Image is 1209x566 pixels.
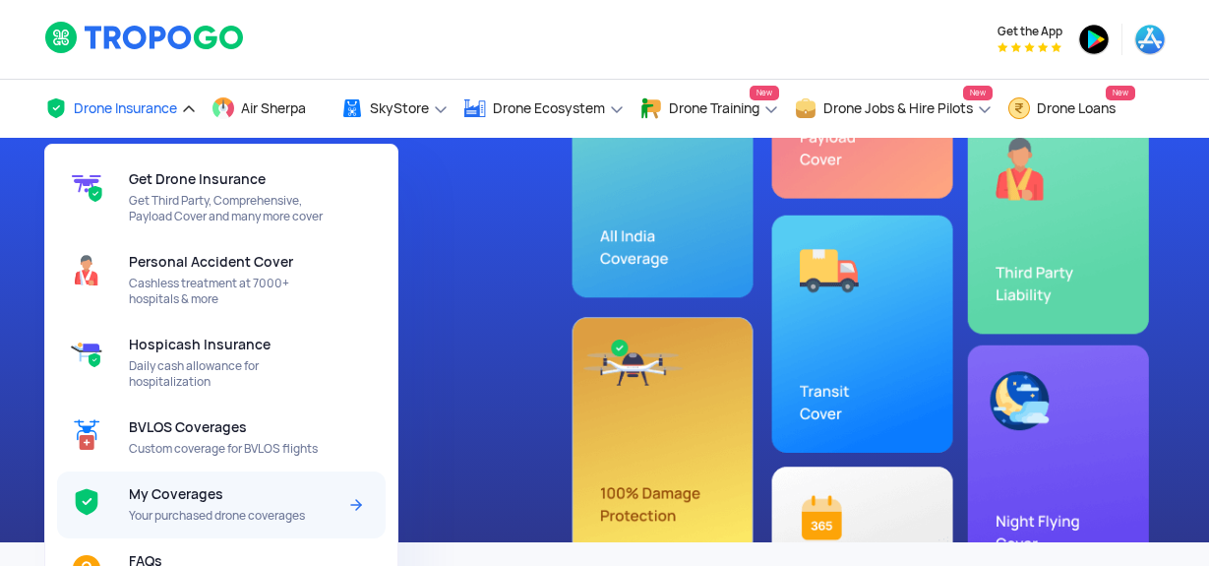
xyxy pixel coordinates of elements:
[129,276,336,307] span: Cashless treatment at 7000+ hospitals & more
[1134,24,1166,55] img: ic_appstore.png
[212,80,326,138] a: Air Sherpa
[493,100,605,116] span: Drone Ecosystem
[129,419,247,435] span: BVLOS Coverages
[963,86,993,100] span: New
[340,80,449,138] a: SkyStore
[129,254,293,270] span: Personal Accident Cover
[71,419,102,451] img: ic_BVLOS%20Coverages.svg
[129,171,266,187] span: Get Drone Insurance
[997,42,1061,52] img: App Raking
[71,337,102,368] img: ic_hospicash.svg
[129,193,336,224] span: Get Third Party, Comprehensive, Payload Cover and many more cover
[44,21,246,54] img: logoHeader.svg
[129,508,336,524] span: Your purchased drone coverages
[794,80,993,138] a: Drone Jobs & Hire PilotsNew
[57,405,386,472] a: BVLOS CoveragesCustom coverage for BVLOS flights
[370,100,429,116] span: SkyStore
[1037,100,1116,116] span: Drone Loans
[74,100,177,116] span: Drone Insurance
[823,100,973,116] span: Drone Jobs & Hire Pilots
[57,239,386,322] a: Personal Accident CoverCashless treatment at 7000+ hospitals & more
[241,100,306,116] span: Air Sherpa
[129,337,271,352] span: Hospicash Insurance
[57,157,386,239] a: Get Drone InsuranceGet Third Party, Comprehensive, Payload Cover and many more cover
[1078,24,1110,55] img: ic_playstore.png
[129,486,223,502] span: My Coverages
[44,80,197,138] a: Drone Insurance
[344,493,368,517] img: Arrow
[71,254,102,285] img: ic_pacover_header.svg
[1106,86,1135,100] span: New
[57,322,386,405] a: Hospicash InsuranceDaily cash allowance for hospitalization
[71,486,102,518] img: ic_mycoverage.svg
[639,80,779,138] a: Drone TrainingNew
[1007,80,1135,138] a: Drone LoansNew
[669,100,759,116] span: Drone Training
[129,441,336,457] span: Custom coverage for BVLOS flights
[71,171,102,203] img: get-drone-insurance.svg
[129,358,336,390] span: Daily cash allowance for hospitalization
[750,86,779,100] span: New
[463,80,625,138] a: Drone Ecosystem
[997,24,1062,39] span: Get the App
